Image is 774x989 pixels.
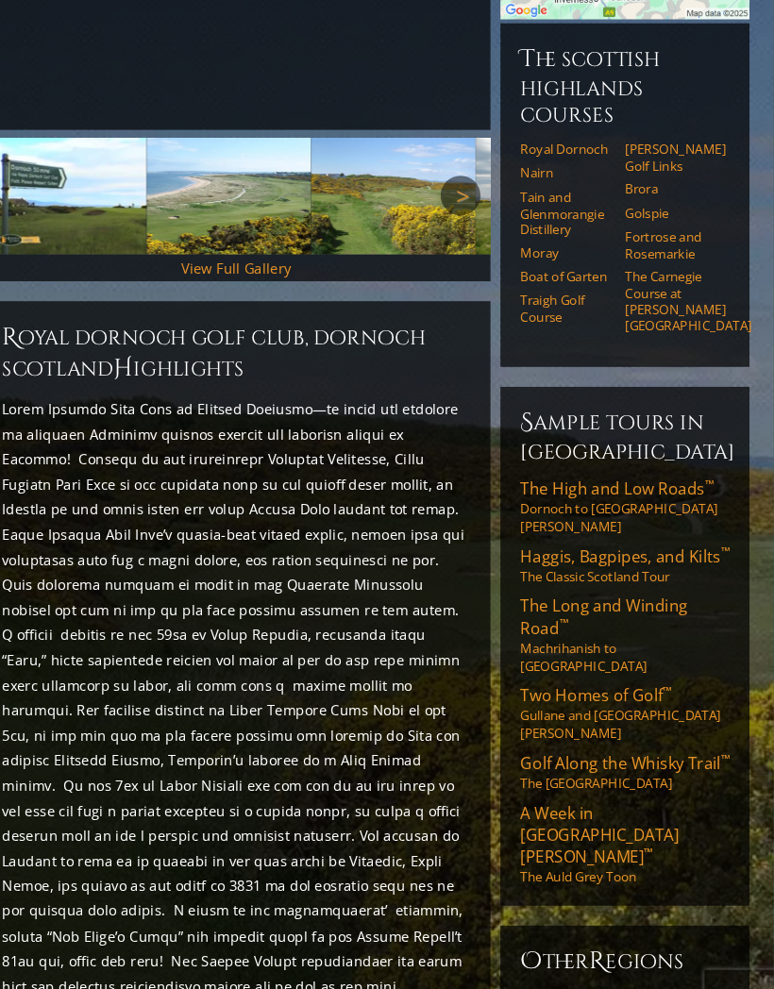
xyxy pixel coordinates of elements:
a: Brora [632,172,719,187]
a: Two Homes of Golf™Gullane and [GEOGRAPHIC_DATA][PERSON_NAME] [533,649,732,704]
span: R [598,897,614,927]
a: Golspie [632,194,719,210]
span: Golf Along the Whisky Trail [533,713,732,734]
h6: ther egions [533,897,732,927]
sup: ™ [723,515,732,531]
sup: ™ [570,583,579,599]
a: Haggis, Bagpipes, and Kilts™The Classic Scotland Tour [533,517,732,555]
a: The Long and Winding Road™Machrihanish to [GEOGRAPHIC_DATA] [533,564,732,640]
a: Golf Along the Whisky Trail™The [GEOGRAPHIC_DATA] [533,713,732,751]
a: Moray [533,232,620,247]
span: Haggis, Bagpipes, and Kilts [533,517,732,538]
h2: Royal Dornoch Golf Club, Dornoch Scotland ighlights [42,305,487,365]
h6: The Scottish Highlands Courses [533,42,732,123]
span: H [148,335,167,365]
span: A Week in [GEOGRAPHIC_DATA][PERSON_NAME] [533,761,683,823]
a: View Full Gallery [212,245,316,263]
a: The Carnegie Course at [PERSON_NAME][GEOGRAPHIC_DATA] [632,255,719,316]
a: Fortrose and Rosemarkie [632,217,719,248]
a: A Week in [GEOGRAPHIC_DATA][PERSON_NAME]™The Auld Grey Toon [533,761,732,840]
span: O [533,897,554,927]
a: Nairn [533,157,620,172]
a: Royal Dornoch [533,134,620,149]
a: [PERSON_NAME] Golf Links [632,134,719,165]
a: Tain and Glenmorangie Distillery [533,179,620,226]
span: The High and Low Roads [533,453,716,474]
sup: ™ [668,647,677,663]
a: Next [458,167,496,205]
h6: Sample Tours in [GEOGRAPHIC_DATA] [533,386,732,442]
span: The Long and Winding Road [533,564,692,606]
sup: ™ [708,451,716,467]
a: The High and Low Roads™Dornoch to [GEOGRAPHIC_DATA][PERSON_NAME] [533,453,732,508]
sup: ™ [723,712,732,728]
a: Traigh Golf Course [533,277,620,309]
a: Boat of Garten [533,255,620,270]
sup: ™ [650,800,659,816]
a: [GEOGRAPHIC_DATA] and [GEOGRAPHIC_DATA] [533,938,732,971]
span: Two Homes of Golf [533,649,677,670]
